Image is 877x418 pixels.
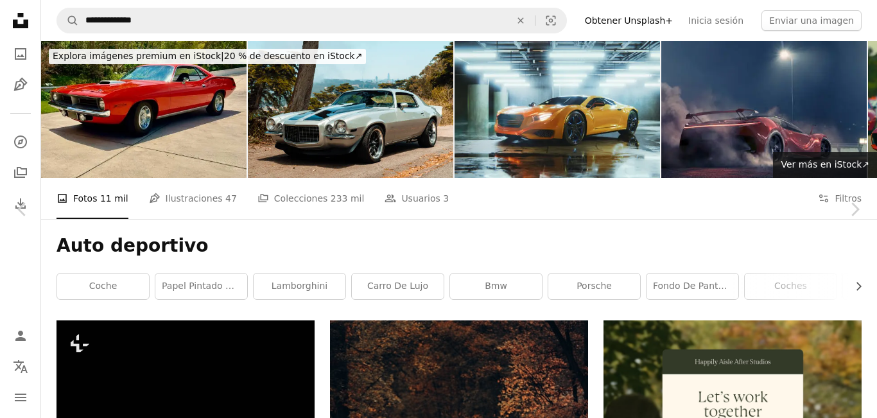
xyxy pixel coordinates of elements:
[8,354,33,379] button: Idioma
[149,178,237,219] a: Ilustraciones 47
[8,72,33,98] a: Ilustraciones
[8,129,33,155] a: Explorar
[577,10,681,31] a: Obtener Unsplash+
[443,191,449,205] span: 3
[455,41,660,178] img: Garaje vacío con coche deportivo moderno
[41,41,247,178] img: Classic American Muscle Car
[56,234,862,257] h1: Auto deportivo
[57,8,79,33] button: Buscar en Unsplash
[832,148,877,271] a: Siguiente
[57,274,149,299] a: coche
[56,8,567,33] form: Encuentra imágenes en todo el sitio
[745,274,837,299] a: coches
[41,41,374,72] a: Explora imágenes premium en iStock|20 % de descuento en iStock↗
[548,274,640,299] a: Porsche
[352,274,444,299] a: carro de lujo
[385,178,449,219] a: Usuarios 3
[847,274,862,299] button: desplazar lista a la derecha
[450,274,542,299] a: Bmw
[155,274,247,299] a: papel pintado del coche
[49,49,366,64] div: 20 % de descuento en iStock ↗
[781,159,869,170] span: Ver más en iStock ↗
[53,51,224,61] span: Explora imágenes premium en iStock |
[248,41,453,178] img: Poder retro
[647,274,738,299] a: Fondo de pantalla de coche deportivo
[8,385,33,410] button: Menú
[535,8,566,33] button: Búsqueda visual
[225,191,237,205] span: 47
[773,152,877,178] a: Ver más en iStock↗
[818,178,862,219] button: Filtros
[761,10,862,31] button: Enviar una imagen
[507,8,535,33] button: Borrar
[681,10,751,31] a: Inicia sesión
[661,41,867,178] img: Quemado del neumático de un coche deportivo eléctrico
[257,178,365,219] a: Colecciones 233 mil
[331,191,365,205] span: 233 mil
[8,323,33,349] a: Iniciar sesión / Registrarse
[8,41,33,67] a: Fotos
[254,274,345,299] a: lamborghini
